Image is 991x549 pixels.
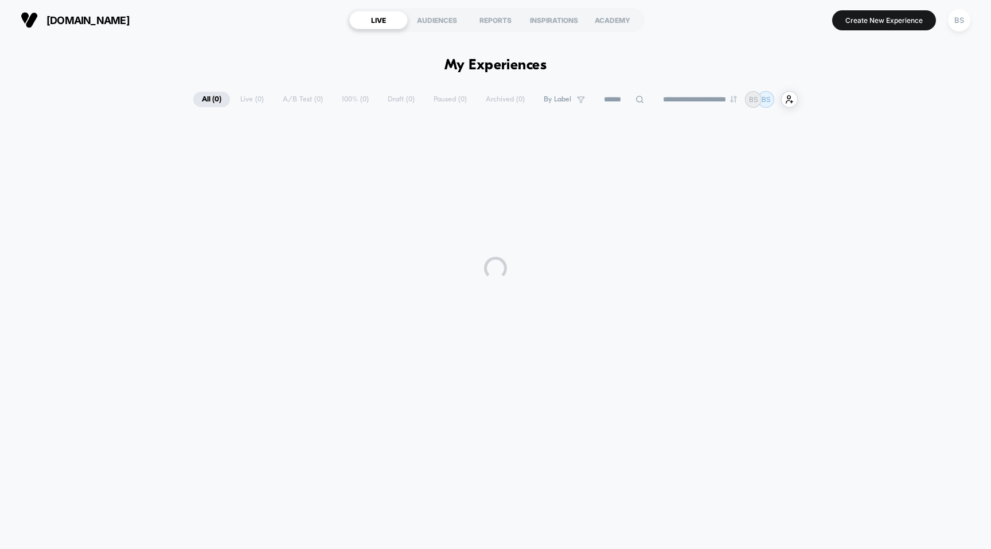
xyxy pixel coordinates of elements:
span: By Label [544,95,571,104]
div: AUDIENCES [408,11,466,29]
div: INSPIRATIONS [525,11,583,29]
p: BS [749,95,758,104]
div: LIVE [349,11,408,29]
button: [DOMAIN_NAME] [17,11,133,29]
button: Create New Experience [832,10,936,30]
div: ACADEMY [583,11,642,29]
div: REPORTS [466,11,525,29]
h1: My Experiences [444,57,547,74]
div: BS [948,9,970,32]
img: end [730,96,737,103]
span: All ( 0 ) [193,92,230,107]
img: Visually logo [21,11,38,29]
span: [DOMAIN_NAME] [46,14,130,26]
p: BS [762,95,771,104]
button: BS [945,9,974,32]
